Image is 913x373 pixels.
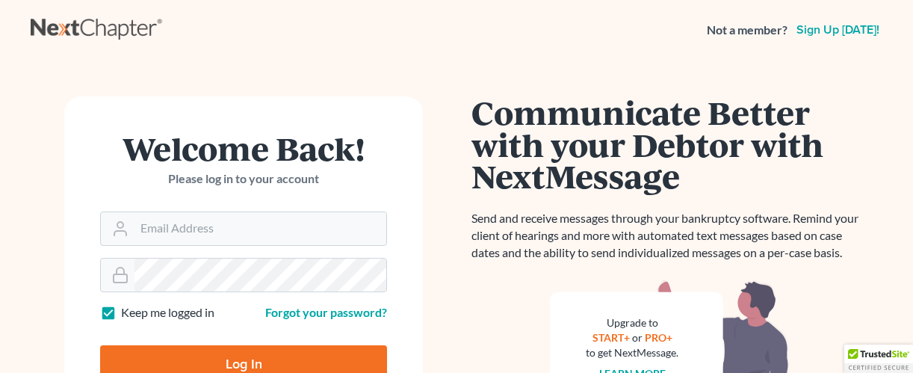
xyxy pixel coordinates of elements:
[586,315,678,330] div: Upgrade to
[632,331,643,344] span: or
[586,345,678,360] div: to get NextMessage.
[100,132,387,164] h1: Welcome Back!
[707,22,787,39] strong: Not a member?
[645,331,672,344] a: PRO+
[100,170,387,188] p: Please log in to your account
[471,96,867,192] h1: Communicate Better with your Debtor with NextMessage
[265,305,387,319] a: Forgot your password?
[793,24,882,36] a: Sign up [DATE]!
[592,331,630,344] a: START+
[134,212,386,245] input: Email Address
[844,345,913,373] div: TrustedSite Certified
[471,210,867,262] p: Send and receive messages through your bankruptcy software. Remind your client of hearings and mo...
[121,304,214,321] label: Keep me logged in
